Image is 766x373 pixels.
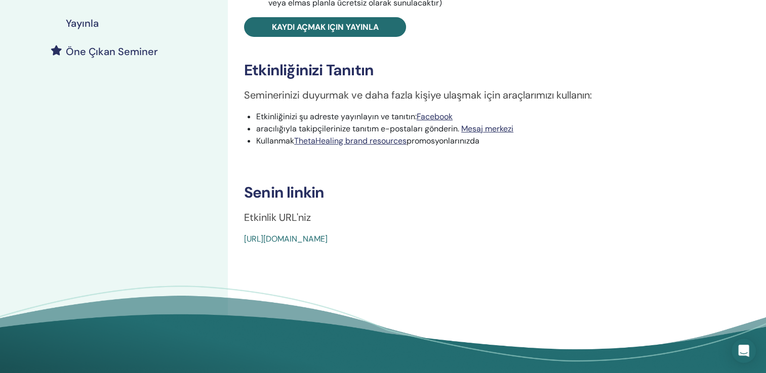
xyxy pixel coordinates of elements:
span: Kaydı açmak için yayınla [272,22,379,32]
h4: Yayınla [66,17,99,29]
li: Etkinliğinizi şu adreste yayınlayın ve tanıtın: [256,111,722,123]
a: Mesaj merkezi [461,123,513,134]
a: [URL][DOMAIN_NAME] [244,234,328,244]
h3: Etkinliğinizi Tanıtın [244,61,722,79]
h4: Öne Çıkan Seminer [66,45,158,58]
a: Kaydı açmak için yayınla [244,17,406,37]
h3: Senin linkin [244,183,722,202]
li: Kullanmak promosyonlarınızda [256,135,722,147]
a: ThetaHealing brand resources [294,135,407,146]
li: aracılığıyla takipçilerinize tanıtım e-postaları gönderin. [256,123,722,135]
p: Etkinlik URL'niz [244,210,722,225]
a: Facebook [417,111,453,122]
div: Intercom Messenger'ı açın [732,339,756,363]
p: Seminerinizi duyurmak ve daha fazla kişiye ulaşmak için araçlarımızı kullanın: [244,87,722,103]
